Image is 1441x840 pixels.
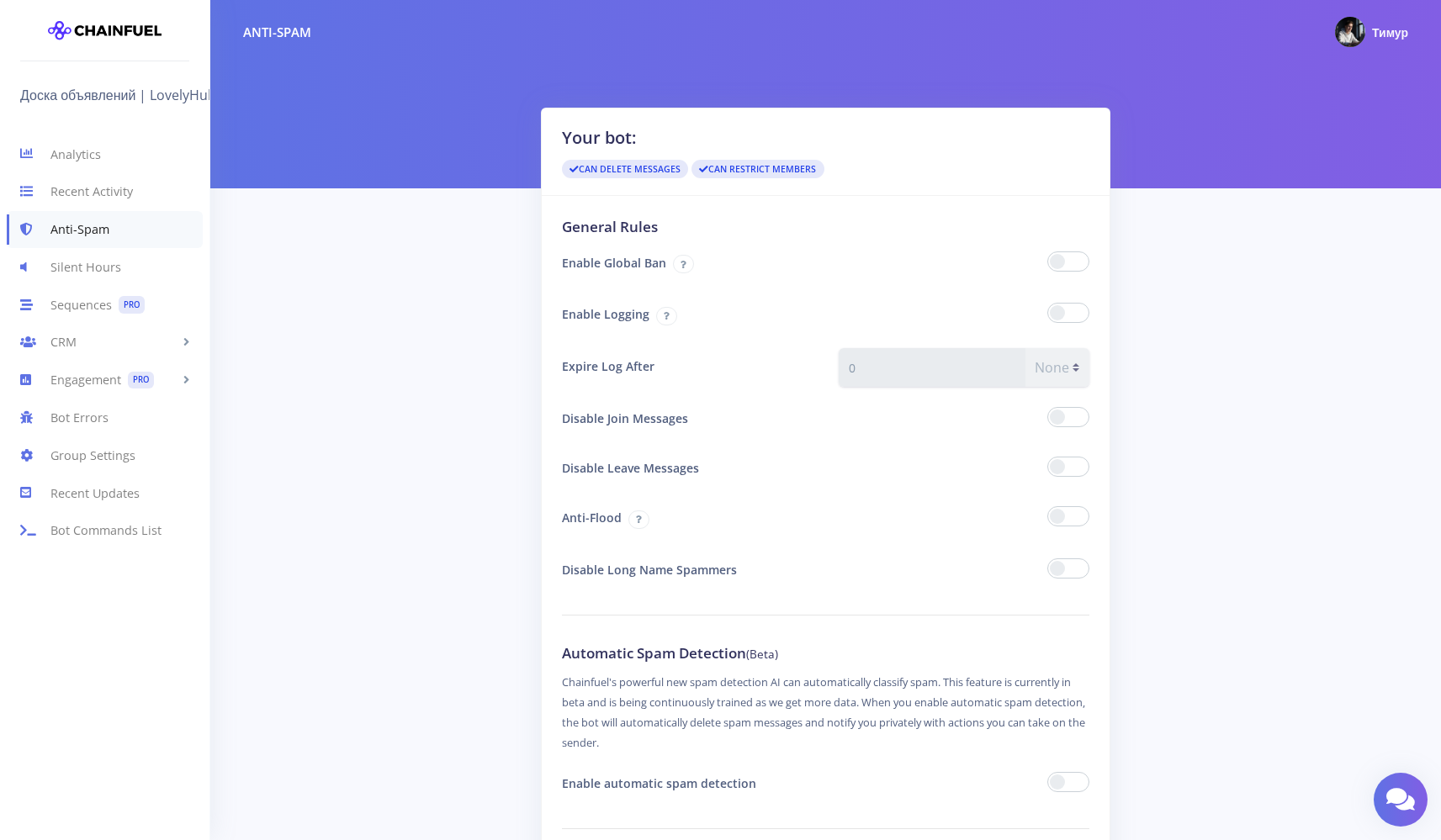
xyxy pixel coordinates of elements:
[549,552,826,588] label: Disable Long Name Spammers
[562,642,1090,664] h3: Automatic Spam Detection
[128,372,154,389] span: PRO
[7,211,203,249] a: Anti-Spam
[549,499,826,538] label: Anti-Flood
[562,125,1090,151] h2: Your bot:
[1372,24,1408,40] span: Тимур
[243,23,311,42] div: Anti-Spam
[549,765,826,801] label: Enable automatic spam detection
[562,160,688,178] span: Can Delete Messages
[746,646,778,662] small: (Beta)
[562,216,1090,238] h3: General Rules
[549,245,826,283] label: Enable Global Ban
[562,674,1085,750] small: Chainfuel's powerful new spam detection AI can automatically classify spam. This feature is curre...
[549,348,826,387] label: Expire Log After
[839,348,1026,387] input: eg 15, 30, 60
[549,296,826,335] label: Enable Logging
[119,296,145,314] span: PRO
[48,13,162,47] img: chainfuel-logo
[691,160,824,178] span: Can Restrict Members
[549,450,826,486] label: Disable Leave Messages
[1335,17,1365,47] img: @Ganiullin Photo
[1322,13,1408,50] a: @Ganiullin Photo Тимур
[549,400,826,436] label: Disable Join Messages
[20,82,227,108] a: Доска объявлений | LovelyHub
